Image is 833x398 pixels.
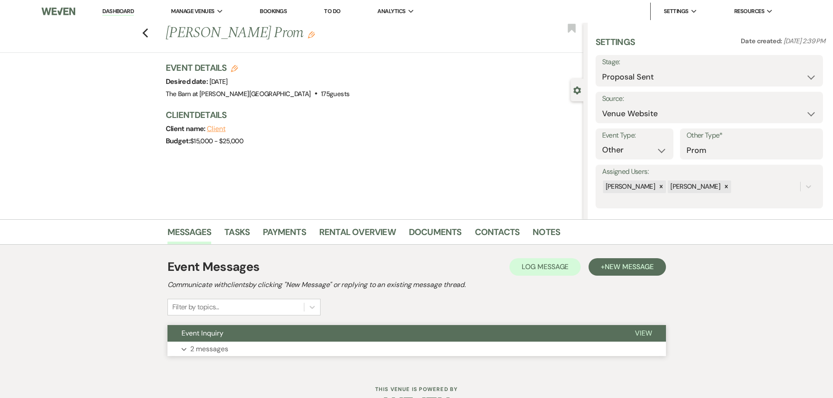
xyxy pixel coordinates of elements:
a: Documents [409,225,462,244]
h3: Event Details [166,62,350,74]
span: Desired date: [166,77,209,86]
span: [DATE] [209,77,228,86]
label: Other Type* [687,129,816,142]
h1: [PERSON_NAME] Prom [166,23,496,44]
button: View [621,325,666,342]
span: 175 guests [321,90,349,98]
a: Notes [533,225,560,244]
h3: Client Details [166,109,575,121]
span: Resources [734,7,764,16]
span: $15,000 - $25,000 [190,137,243,145]
span: Settings [664,7,689,16]
div: [PERSON_NAME] [668,180,721,193]
button: 2 messages [167,342,666,356]
span: The Barn at [PERSON_NAME][GEOGRAPHIC_DATA] [166,90,311,98]
span: Event Inquiry [181,329,223,338]
h1: Event Messages [167,258,260,276]
p: 2 messages [190,343,228,355]
h3: Settings [596,36,635,55]
h2: Communicate with clients by clicking "New Message" or replying to an existing message thread. [167,280,666,290]
button: +New Message [589,258,666,276]
button: Log Message [509,258,581,276]
span: View [635,329,652,338]
img: Weven Logo [42,2,75,21]
span: Date created: [741,37,784,45]
span: Client name: [166,124,207,133]
a: Tasks [224,225,250,244]
a: Bookings [260,7,287,15]
a: Contacts [475,225,520,244]
div: Filter by topics... [172,302,219,312]
span: Budget: [166,136,191,145]
div: [PERSON_NAME] [603,180,657,193]
span: Analytics [377,7,405,16]
label: Event Type: [602,129,667,142]
a: To Do [324,7,340,15]
a: Dashboard [102,7,134,16]
label: Source: [602,93,816,105]
button: Event Inquiry [167,325,621,342]
button: Edit [308,31,315,38]
label: Assigned Users: [602,166,816,178]
span: Log Message [522,262,568,271]
a: Payments [263,225,306,244]
span: [DATE] 2:39 PM [784,37,825,45]
a: Messages [167,225,212,244]
a: Rental Overview [319,225,396,244]
button: Close lead details [573,86,581,94]
label: Stage: [602,56,816,69]
span: New Message [605,262,653,271]
button: Client [207,125,226,132]
span: Manage Venues [171,7,214,16]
